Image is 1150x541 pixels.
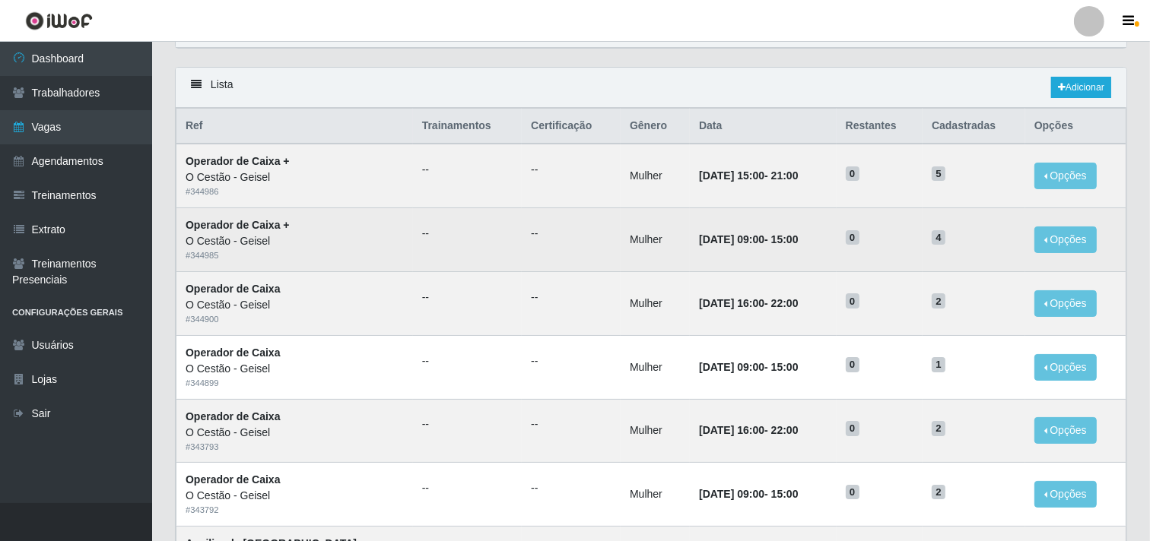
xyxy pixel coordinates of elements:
div: # 344985 [186,249,404,262]
ul: -- [422,353,513,369]
img: CoreUI Logo [25,11,93,30]
time: [DATE] 09:00 [699,488,764,500]
div: # 343793 [186,441,404,454]
div: Lista [176,68,1126,108]
td: Mulher [621,463,690,527]
strong: - [699,488,798,500]
strong: Operador de Caixa + [186,155,290,167]
span: 0 [846,293,859,308]
ul: -- [531,226,612,242]
th: Gênero [621,109,690,144]
div: # 344986 [186,185,404,198]
span: 0 [846,421,859,436]
strong: - [699,424,798,436]
ul: -- [531,480,612,496]
strong: - [699,361,798,373]
span: 0 [846,230,859,245]
ul: -- [531,353,612,369]
time: 22:00 [771,297,799,309]
div: O Cestão - Geisel [186,297,404,313]
div: O Cestão - Geisel [186,233,404,249]
time: [DATE] 15:00 [699,169,764,182]
button: Opções [1034,354,1097,381]
span: 2 [932,485,945,500]
button: Opções [1034,163,1097,189]
strong: Operador de Caixa [186,473,281,486]
button: Opções [1034,481,1097,508]
span: 0 [846,485,859,500]
time: 15:00 [771,361,799,373]
span: 1 [932,357,945,372]
td: Mulher [621,335,690,399]
td: Mulher [621,144,690,207]
strong: Operador de Caixa + [186,219,290,231]
th: Restantes [837,109,923,144]
th: Opções [1025,109,1126,144]
th: Data [690,109,837,144]
th: Cadastradas [923,109,1025,144]
div: # 344899 [186,377,404,390]
time: 21:00 [771,169,799,182]
strong: Operador de Caixa [186,283,281,295]
div: O Cestão - Geisel [186,361,404,377]
ul: -- [531,416,612,432]
time: 15:00 [771,488,799,500]
td: Mulher [621,399,690,463]
time: [DATE] 16:00 [699,297,764,309]
a: Adicionar [1051,77,1111,98]
ul: -- [422,162,513,178]
button: Opções [1034,417,1097,444]
strong: - [699,233,798,245]
span: 0 [846,166,859,182]
strong: - [699,169,798,182]
div: O Cestão - Geisel [186,488,404,504]
div: O Cestão - Geisel [186,425,404,441]
span: 2 [932,293,945,308]
ul: -- [531,289,612,305]
ul: -- [422,416,513,432]
strong: Operador de Caixa [186,410,281,422]
time: [DATE] 09:00 [699,233,764,245]
ul: -- [422,480,513,496]
ul: -- [422,226,513,242]
span: 0 [846,357,859,372]
div: O Cestão - Geisel [186,169,404,185]
span: 5 [932,166,945,182]
div: # 343792 [186,504,404,517]
strong: - [699,297,798,309]
td: Mulher [621,271,690,335]
th: Ref [176,109,413,144]
time: [DATE] 16:00 [699,424,764,436]
time: [DATE] 09:00 [699,361,764,373]
td: Mulher [621,208,690,272]
ul: -- [422,289,513,305]
th: Trainamentos [413,109,522,144]
ul: -- [531,162,612,178]
time: 15:00 [771,233,799,245]
button: Opções [1034,290,1097,317]
button: Opções [1034,226,1097,253]
div: # 344900 [186,313,404,326]
span: 2 [932,421,945,436]
th: Certificação [522,109,621,144]
span: 4 [932,230,945,245]
strong: Operador de Caixa [186,346,281,359]
time: 22:00 [771,424,799,436]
